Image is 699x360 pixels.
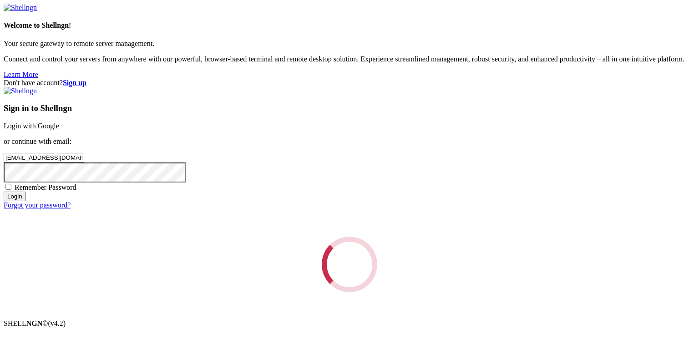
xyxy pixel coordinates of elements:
span: SHELL © [4,319,66,327]
span: 4.2.0 [48,319,66,327]
a: Sign up [63,79,86,86]
input: Remember Password [5,184,11,190]
h4: Welcome to Shellngn! [4,21,695,30]
img: Shellngn [4,4,37,12]
div: Don't have account? [4,79,695,87]
p: or continue with email: [4,137,695,146]
input: Email address [4,153,84,162]
a: Learn More [4,71,38,78]
div: Loading... [322,237,377,292]
h3: Sign in to Shellngn [4,103,695,113]
span: Remember Password [15,183,76,191]
a: Forgot your password? [4,201,71,209]
a: Login with Google [4,122,59,130]
p: Connect and control your servers from anywhere with our powerful, browser-based terminal and remo... [4,55,695,63]
img: Shellngn [4,87,37,95]
input: Login [4,192,26,201]
b: NGN [26,319,43,327]
p: Your secure gateway to remote server management. [4,40,695,48]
